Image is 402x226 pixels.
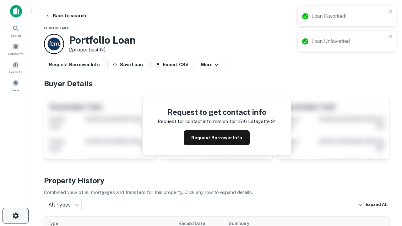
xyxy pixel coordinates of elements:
p: Combined view of all mortgages and transfers for this property. Click any row to expand details. [44,189,389,196]
div: Loan Unfavorited [312,38,387,45]
button: More [196,59,225,70]
div: All Types [44,199,82,211]
button: Export CSV [150,59,193,70]
a: Saved [2,77,30,94]
span: Contacts [9,69,22,74]
button: Request Borrower Info [44,59,105,70]
img: capitalize-icon.png [10,5,22,18]
p: Request for contact information for [158,118,236,125]
h4: Buyer Details [44,78,389,89]
span: Loan Details [44,26,69,30]
a: Contacts [2,59,30,76]
button: close [389,9,393,15]
button: Save Loan [107,59,148,70]
button: Request Borrower Info [184,130,250,145]
p: 2 properties (IN) [69,46,136,54]
h4: Request to get contact info [158,106,276,118]
button: close [389,34,393,40]
button: Back to search [43,10,89,21]
span: Search [11,33,21,38]
span: Saved [11,88,20,93]
span: Borrowers [8,51,23,56]
iframe: Chat Widget [371,156,402,186]
a: Search [2,22,30,39]
button: Expand All [356,200,389,210]
h3: Portfolio Loan [69,34,136,46]
h4: Property History [44,175,389,186]
a: Borrowers [2,40,30,57]
div: Loan Favorited! [312,13,387,20]
p: 1516 lafayette st [237,118,276,125]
